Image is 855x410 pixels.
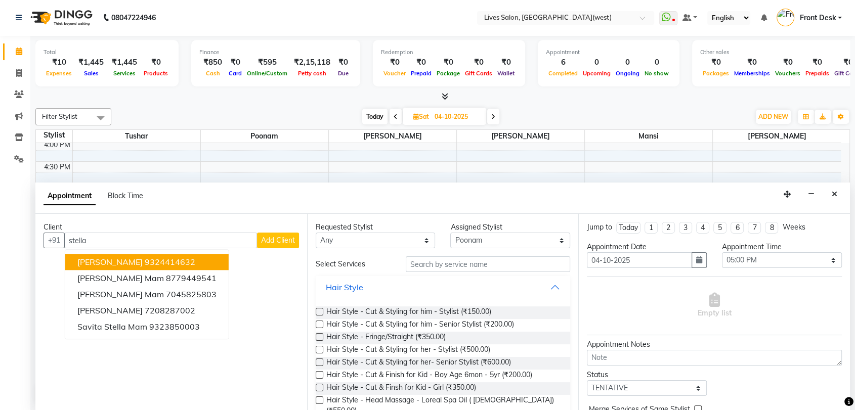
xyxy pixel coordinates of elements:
span: Completed [546,70,580,77]
span: Ongoing [613,70,642,77]
span: Empty list [698,293,732,318]
span: Packages [700,70,732,77]
span: No show [642,70,671,77]
div: 0 [613,57,642,68]
li: 7 [748,222,761,234]
span: Sales [81,70,101,77]
span: [PERSON_NAME] [329,130,456,143]
div: Appointment Notes [587,339,842,350]
span: Block Time [108,191,143,200]
span: [PERSON_NAME] mam [77,290,164,300]
div: Total [44,48,170,57]
ngb-highlight: 9324414632 [145,257,195,267]
span: Voucher [381,70,408,77]
span: Hair Style - Cut & Finsh for Kid - Girl (₹350.00) [326,382,476,395]
span: Sat [411,113,432,120]
li: 1 [645,222,658,234]
span: Services [111,70,138,77]
ngb-highlight: 9323850003 [149,322,200,332]
li: 8 [765,222,778,234]
ngb-highlight: 7045825803 [166,290,217,300]
span: Appointment [44,187,96,205]
span: [PERSON_NAME] [713,130,841,143]
span: mansi [585,130,712,143]
img: Front Desk [777,9,794,26]
input: Search by service name [406,256,571,272]
div: ₹2,15,118 [290,57,334,68]
div: 4:30 PM [42,162,72,172]
button: Close [827,187,842,202]
div: Client [44,222,299,233]
span: [PERSON_NAME] [457,130,584,143]
div: 0 [580,57,613,68]
span: Upcoming [580,70,613,77]
span: Add Client [261,236,295,245]
div: ₹10 [44,57,74,68]
div: Appointment [546,48,671,57]
span: Hair Style - Cut & Finish for Kid - Boy Age 6mon - 5yr (₹200.00) [326,370,532,382]
span: [PERSON_NAME] [77,306,143,316]
span: Hair Style - Cut & Styling for him - Stylist (₹150.00) [326,306,491,319]
div: Status [587,370,707,380]
div: Redemption [381,48,517,57]
li: 3 [679,222,692,234]
div: Stylist [36,130,72,141]
div: Weeks [782,222,805,233]
span: Front Desk [799,13,836,23]
div: ₹0 [700,57,732,68]
span: Petty cash [295,70,329,77]
span: Savita stella mam [77,322,147,332]
div: ₹0 [495,57,517,68]
li: 5 [713,222,726,234]
div: ₹0 [334,57,352,68]
div: ₹0 [773,57,803,68]
div: Finance [199,48,352,57]
span: Online/Custom [244,70,290,77]
div: ₹0 [141,57,170,68]
li: 2 [662,222,675,234]
div: ₹0 [381,57,408,68]
div: Today [619,222,638,233]
div: 4:00 PM [42,140,72,150]
span: Memberships [732,70,773,77]
div: ₹850 [199,57,226,68]
span: Gift Cards [462,70,495,77]
span: Vouchers [773,70,803,77]
span: Poonam [201,130,328,143]
b: 08047224946 [111,4,156,32]
span: ADD NEW [758,113,788,120]
div: ₹0 [462,57,495,68]
span: Due [335,70,351,77]
span: Card [226,70,244,77]
button: +91 [44,233,65,248]
input: 2025-10-04 [432,109,482,124]
span: Products [141,70,170,77]
span: Prepaid [408,70,434,77]
div: ₹0 [732,57,773,68]
span: [PERSON_NAME] [77,257,143,267]
span: Today [362,109,388,124]
div: Requested Stylist [316,222,436,233]
span: Hair Style - Cut & Styling for him - Senior Stylist (₹200.00) [326,319,514,332]
span: [PERSON_NAME] mam [77,274,164,284]
span: Filter Stylist [42,112,77,120]
img: logo [26,4,95,32]
div: Hair Style [326,281,363,293]
div: ₹0 [434,57,462,68]
div: Appointment Date [587,242,707,252]
span: Expenses [44,70,74,77]
span: Hair Style - Cut & Styling for her - Stylist (₹500.00) [326,344,490,357]
input: yyyy-mm-dd [587,252,692,268]
span: Hair Style - Cut & Styling for her- Senior Stylist (₹600.00) [326,357,511,370]
li: 4 [696,222,709,234]
div: Appointment Time [722,242,842,252]
div: ₹1,445 [108,57,141,68]
span: Tushar [73,130,200,143]
span: Wallet [495,70,517,77]
button: Add Client [257,233,299,248]
button: ADD NEW [756,110,791,124]
div: ₹0 [408,57,434,68]
div: Select Services [308,259,398,269]
ngb-highlight: 7208287002 [145,306,195,316]
ngb-highlight: 8779449541 [166,274,217,284]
